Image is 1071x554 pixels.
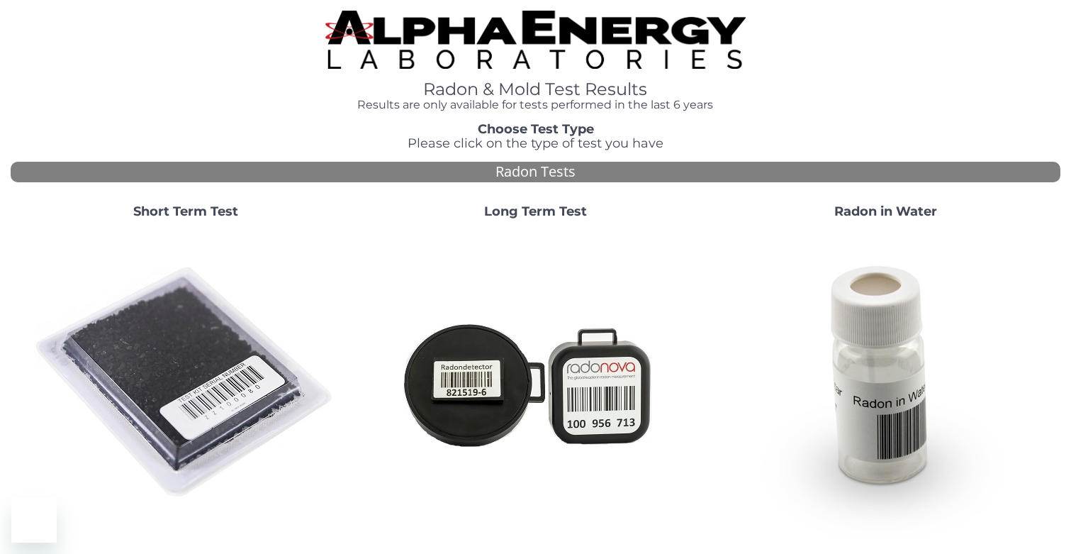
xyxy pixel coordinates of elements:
img: Radtrak2vsRadtrak3.jpg [383,231,688,536]
span: Please click on the type of test you have [408,135,663,151]
h1: Radon & Mold Test Results [325,80,745,99]
strong: Choose Test Type [478,121,594,137]
strong: Short Term Test [133,204,238,219]
img: TightCrop.jpg [325,11,745,69]
h4: Results are only available for tests performed in the last 6 years [325,99,745,111]
iframe: Button to launch messaging window [11,497,57,543]
img: ShortTerm.jpg [33,231,338,536]
div: Radon Tests [11,162,1060,182]
img: RadoninWater.jpg [733,231,1038,536]
strong: Long Term Test [484,204,587,219]
strong: Radon in Water [834,204,937,219]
